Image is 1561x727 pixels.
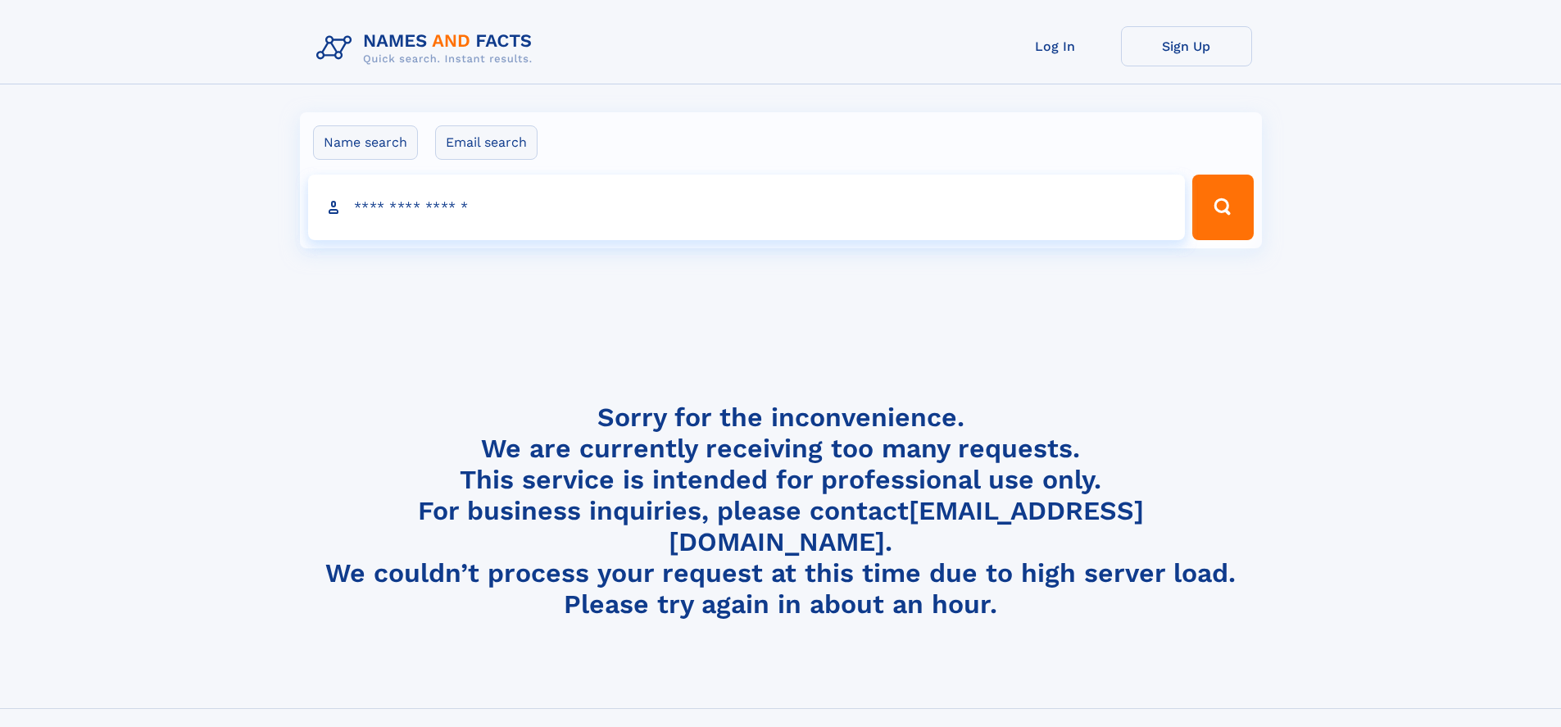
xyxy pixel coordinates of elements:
[308,175,1186,240] input: search input
[310,26,546,70] img: Logo Names and Facts
[1121,26,1252,66] a: Sign Up
[669,495,1144,557] a: [EMAIL_ADDRESS][DOMAIN_NAME]
[435,125,538,160] label: Email search
[990,26,1121,66] a: Log In
[313,125,418,160] label: Name search
[1192,175,1253,240] button: Search Button
[310,402,1252,620] h4: Sorry for the inconvenience. We are currently receiving too many requests. This service is intend...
